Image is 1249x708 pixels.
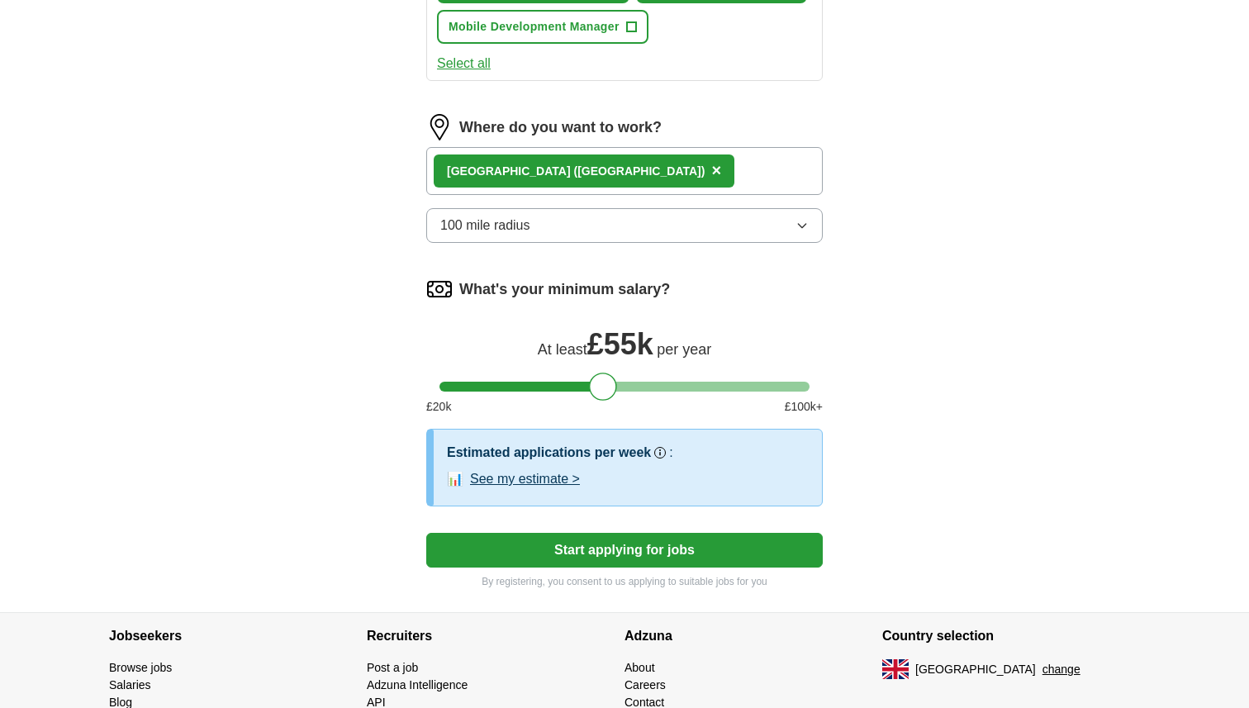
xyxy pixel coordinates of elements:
[367,678,468,691] a: Adzuna Intelligence
[538,341,587,358] span: At least
[426,398,451,416] span: £ 20 k
[437,10,648,44] button: Mobile Development Manager
[426,276,453,302] img: salary.png
[447,164,571,178] strong: [GEOGRAPHIC_DATA]
[426,114,453,140] img: location.png
[1042,661,1080,678] button: change
[449,18,620,36] span: Mobile Development Manager
[426,533,823,568] button: Start applying for jobs
[440,216,530,235] span: 100 mile radius
[711,159,721,183] button: ×
[437,54,491,74] button: Select all
[447,443,651,463] h3: Estimated applications per week
[882,613,1140,659] h4: Country selection
[367,661,418,674] a: Post a job
[587,327,653,361] span: £ 55k
[459,278,670,301] label: What's your minimum salary?
[426,574,823,589] p: By registering, you consent to us applying to suitable jobs for you
[447,469,463,489] span: 📊
[426,208,823,243] button: 100 mile radius
[669,443,672,463] h3: :
[624,678,666,691] a: Careers
[470,469,580,489] button: See my estimate >
[109,661,172,674] a: Browse jobs
[624,661,655,674] a: About
[573,164,705,178] span: ([GEOGRAPHIC_DATA])
[915,661,1036,678] span: [GEOGRAPHIC_DATA]
[109,678,151,691] a: Salaries
[882,659,909,679] img: UK flag
[657,341,711,358] span: per year
[711,161,721,179] span: ×
[459,116,662,139] label: Where do you want to work?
